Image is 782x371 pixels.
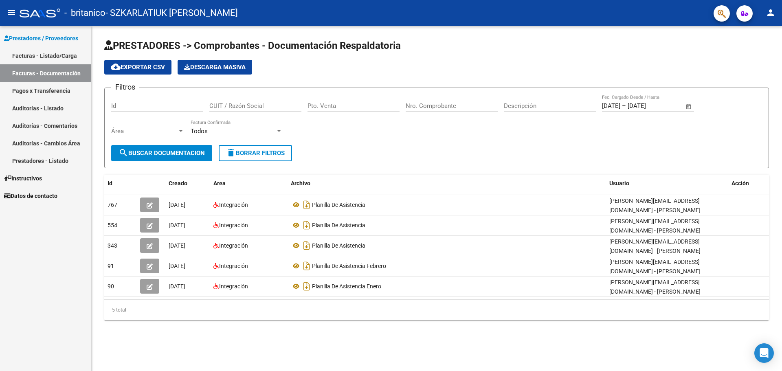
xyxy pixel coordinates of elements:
button: Buscar Documentacion [111,145,212,161]
span: [PERSON_NAME][EMAIL_ADDRESS][DOMAIN_NAME] - [PERSON_NAME] [609,218,701,234]
span: Prestadores / Proveedores [4,34,78,43]
span: Integración [219,242,248,249]
div: 5 total [104,300,769,320]
button: Descarga Masiva [178,60,252,75]
datatable-header-cell: Usuario [606,175,728,192]
span: 343 [108,242,117,249]
datatable-header-cell: Id [104,175,137,192]
span: Area [213,180,226,187]
datatable-header-cell: Area [210,175,288,192]
span: [DATE] [169,242,185,249]
h3: Filtros [111,81,139,93]
span: Integración [219,263,248,269]
span: Planilla De Asistencia [312,222,365,228]
span: Exportar CSV [111,64,165,71]
span: [PERSON_NAME][EMAIL_ADDRESS][DOMAIN_NAME] - [PERSON_NAME] [609,259,701,274]
datatable-header-cell: Acción [728,175,769,192]
mat-icon: cloud_download [111,62,121,72]
span: Archivo [291,180,310,187]
i: Descargar documento [301,198,312,211]
input: End date [628,102,667,110]
span: Planilla De Asistencia Enero [312,283,381,290]
button: Open calendar [684,102,694,111]
span: Integración [219,283,248,290]
span: Área [111,127,177,135]
span: Creado [169,180,187,187]
span: Integración [219,222,248,228]
app-download-masive: Descarga masiva de comprobantes (adjuntos) [178,60,252,75]
span: [DATE] [169,263,185,269]
span: Instructivos [4,174,42,183]
span: [PERSON_NAME][EMAIL_ADDRESS][DOMAIN_NAME] - [PERSON_NAME] [609,238,701,254]
mat-icon: menu [7,8,16,18]
span: - SZKARLATIUK [PERSON_NAME] [105,4,238,22]
span: [DATE] [169,222,185,228]
span: Datos de contacto [4,191,57,200]
span: Usuario [609,180,629,187]
span: Descarga Masiva [184,64,246,71]
datatable-header-cell: Creado [165,175,210,192]
span: 767 [108,202,117,208]
div: Open Intercom Messenger [754,343,774,363]
span: Buscar Documentacion [119,149,205,157]
i: Descargar documento [301,219,312,232]
span: [DATE] [169,202,185,208]
mat-icon: delete [226,148,236,158]
mat-icon: search [119,148,128,158]
span: Id [108,180,112,187]
span: Acción [731,180,749,187]
span: Planilla De Asistencia [312,202,365,208]
span: PRESTADORES -> Comprobantes - Documentación Respaldatoria [104,40,401,51]
datatable-header-cell: Archivo [288,175,606,192]
span: [DATE] [169,283,185,290]
span: 554 [108,222,117,228]
button: Exportar CSV [104,60,171,75]
i: Descargar documento [301,239,312,252]
span: – [622,102,626,110]
span: Planilla De Asistencia [312,242,365,249]
span: 91 [108,263,114,269]
span: Integración [219,202,248,208]
span: Todos [191,127,208,135]
button: Borrar Filtros [219,145,292,161]
span: [PERSON_NAME][EMAIL_ADDRESS][DOMAIN_NAME] - [PERSON_NAME] [609,279,701,295]
span: 90 [108,283,114,290]
i: Descargar documento [301,259,312,272]
span: Planilla De Asistencia Febrero [312,263,386,269]
i: Descargar documento [301,280,312,293]
span: - britanico [64,4,105,22]
span: [PERSON_NAME][EMAIL_ADDRESS][DOMAIN_NAME] - [PERSON_NAME] [609,198,701,213]
input: Start date [602,102,620,110]
span: Borrar Filtros [226,149,285,157]
mat-icon: person [766,8,775,18]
